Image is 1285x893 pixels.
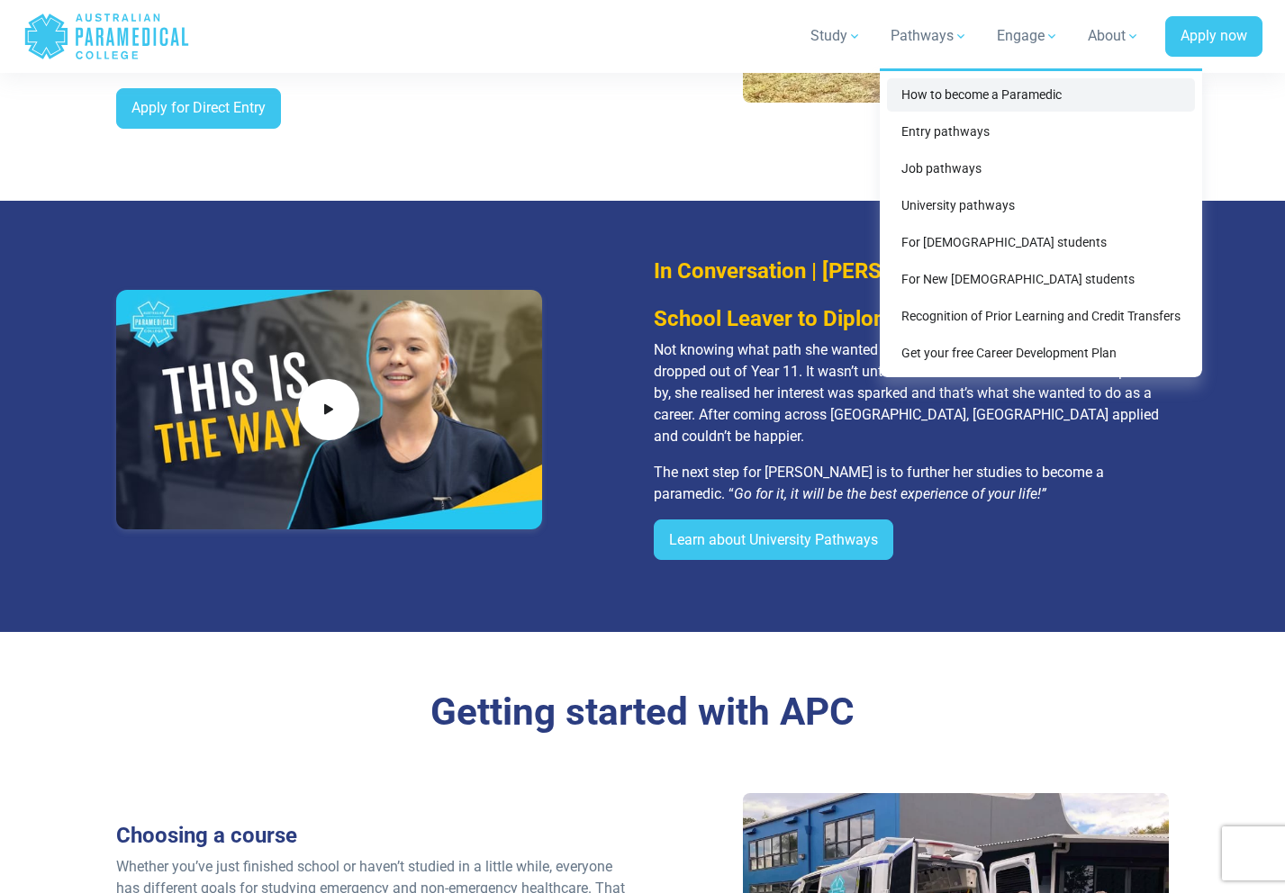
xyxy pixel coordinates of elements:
[1165,16,1262,58] a: Apply now
[887,189,1195,222] a: University pathways
[1077,11,1151,61] a: About
[654,519,893,561] a: Learn about University Pathways
[116,88,281,130] a: Apply for Direct Entry
[887,115,1195,149] a: Entry pathways
[116,690,1170,735] h3: Getting started with APC
[887,78,1195,112] a: How to become a Paramedic
[23,7,190,66] a: Australian Paramedical College
[654,339,1170,447] p: Not knowing what path she wanted to take following school, [PERSON_NAME] dropped out of Year 11. ...
[887,263,1195,296] a: For New [DEMOGRAPHIC_DATA] students
[654,258,1170,284] h3: In Conversation | [PERSON_NAME]
[986,11,1070,61] a: Engage
[800,11,873,61] a: Study
[654,306,1170,332] h3: School Leaver to Diploma Graduate
[887,337,1195,370] a: Get your free Career Development Plan
[880,11,979,61] a: Pathways
[734,485,1046,502] em: Go for it, it will be the best experience of your life!”
[116,823,632,849] h3: Choosing a course
[654,462,1170,505] p: The next step for [PERSON_NAME] is to further her studies to become a paramedic. “
[880,68,1202,377] div: Pathways
[887,300,1195,333] a: Recognition of Prior Learning and Credit Transfers
[887,152,1195,185] a: Job pathways
[887,226,1195,259] a: For [DEMOGRAPHIC_DATA] students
